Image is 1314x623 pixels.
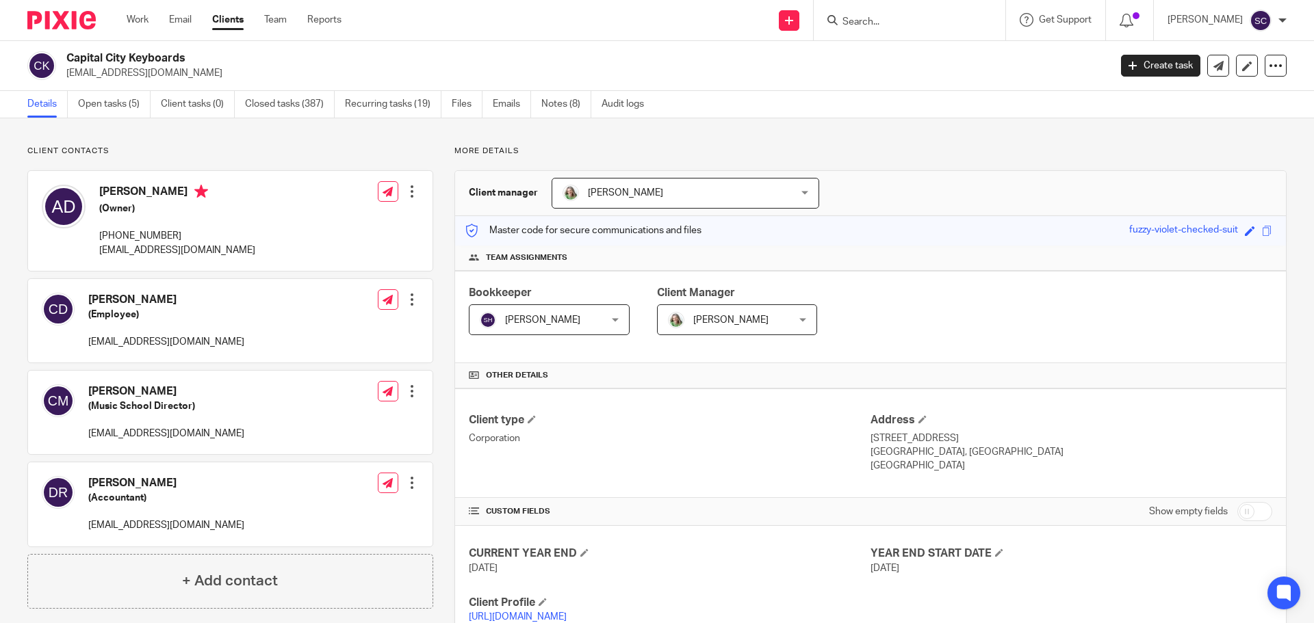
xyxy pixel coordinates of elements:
[469,186,538,200] h3: Client manager
[88,476,244,490] h4: [PERSON_NAME]
[1168,13,1243,27] p: [PERSON_NAME]
[245,91,335,118] a: Closed tasks (387)
[469,287,532,298] span: Bookkeeper
[563,185,579,201] img: KC%20Photo.jpg
[99,185,255,202] h4: [PERSON_NAME]
[602,91,654,118] a: Audit logs
[469,506,871,517] h4: CUSTOM FIELDS
[588,188,663,198] span: [PERSON_NAME]
[99,202,255,215] h5: (Owner)
[88,427,244,440] p: [EMAIL_ADDRESS][DOMAIN_NAME]
[486,252,567,263] span: Team assignments
[871,413,1272,427] h4: Address
[66,66,1100,80] p: [EMAIL_ADDRESS][DOMAIN_NAME]
[42,476,75,509] img: svg%3E
[1250,10,1272,31] img: svg%3E
[1149,505,1228,518] label: Show empty fields
[88,308,244,321] h5: (Employee)
[469,564,498,573] span: [DATE]
[486,370,548,381] span: Other details
[42,293,75,326] img: svg%3E
[99,229,255,243] p: [PHONE_NUMBER]
[88,293,244,307] h4: [PERSON_NAME]
[169,13,192,27] a: Email
[161,91,235,118] a: Client tasks (0)
[541,91,591,118] a: Notes (8)
[871,546,1272,561] h4: YEAR END START DATE
[88,518,244,532] p: [EMAIL_ADDRESS][DOMAIN_NAME]
[505,315,580,325] span: [PERSON_NAME]
[480,312,496,328] img: svg%3E
[307,13,342,27] a: Reports
[345,91,441,118] a: Recurring tasks (19)
[78,91,151,118] a: Open tasks (5)
[99,243,255,257] p: [EMAIL_ADDRESS][DOMAIN_NAME]
[841,16,964,29] input: Search
[693,315,769,325] span: [PERSON_NAME]
[871,564,899,573] span: [DATE]
[454,146,1287,157] p: More details
[469,546,871,561] h4: CURRENT YEAR END
[469,413,871,427] h4: Client type
[88,335,244,349] p: [EMAIL_ADDRESS][DOMAIN_NAME]
[871,445,1272,459] p: [GEOGRAPHIC_DATA], [GEOGRAPHIC_DATA]
[1121,55,1200,77] a: Create task
[1039,15,1092,25] span: Get Support
[465,224,701,237] p: Master code for secure communications and files
[871,459,1272,473] p: [GEOGRAPHIC_DATA]
[194,185,208,198] i: Primary
[668,312,684,328] img: KC%20Photo.jpg
[127,13,149,27] a: Work
[469,612,567,622] a: [URL][DOMAIN_NAME]
[657,287,735,298] span: Client Manager
[182,570,278,592] h4: + Add contact
[469,596,871,610] h4: Client Profile
[66,51,894,66] h2: Capital City Keyboards
[493,91,531,118] a: Emails
[88,399,244,413] h5: (Music School Director)
[27,51,56,80] img: svg%3E
[27,11,96,29] img: Pixie
[452,91,482,118] a: Files
[27,91,68,118] a: Details
[1129,223,1238,239] div: fuzzy-violet-checked-suit
[871,432,1272,445] p: [STREET_ADDRESS]
[264,13,287,27] a: Team
[27,146,433,157] p: Client contacts
[88,491,244,505] h5: (Accountant)
[469,432,871,445] p: Corporation
[42,384,75,417] img: svg%3E
[42,185,86,228] img: svg%3E
[88,384,244,399] h4: [PERSON_NAME]
[212,13,244,27] a: Clients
